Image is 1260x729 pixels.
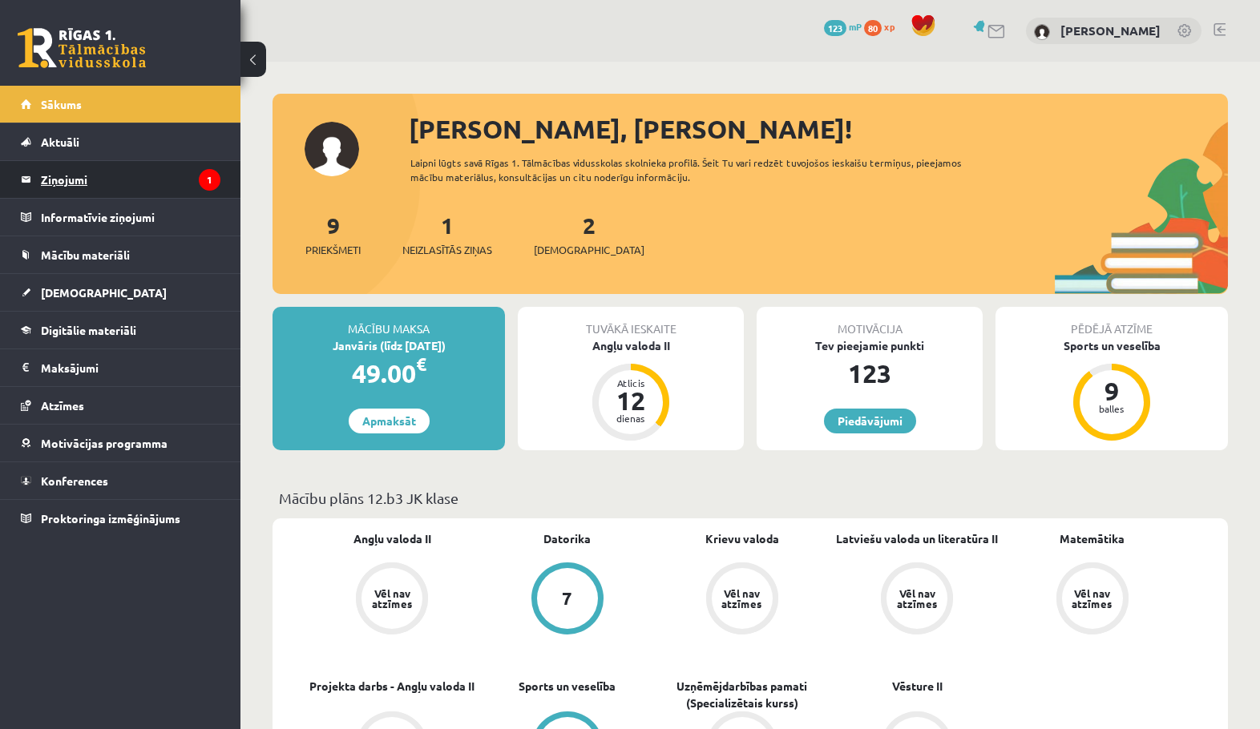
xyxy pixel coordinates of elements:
[607,413,655,423] div: dienas
[757,354,983,393] div: 123
[518,307,744,337] div: Tuvākā ieskaite
[995,307,1228,337] div: Pēdējā atzīme
[416,352,426,376] span: €
[21,199,220,236] a: Informatīvie ziņojumi
[41,161,220,198] legend: Ziņojumi
[21,462,220,499] a: Konferences
[402,242,492,258] span: Neizlasītās ziņas
[273,307,505,337] div: Mācību maksa
[1070,588,1115,609] div: Vēl nav atzīmes
[757,307,983,337] div: Motivācija
[41,199,220,236] legend: Informatīvie ziņojumi
[895,588,939,609] div: Vēl nav atzīmes
[720,588,765,609] div: Vēl nav atzīmes
[995,337,1228,354] div: Sports un veselība
[21,349,220,386] a: Maksājumi
[519,678,616,695] a: Sports un veselība
[892,678,943,695] a: Vēsture II
[199,169,220,191] i: 1
[41,473,108,488] span: Konferences
[41,323,136,337] span: Digitālie materiāli
[824,20,862,33] a: 123 mP
[21,425,220,461] a: Motivācijas programma
[518,337,744,443] a: Angļu valoda II Atlicis 12 dienas
[705,530,779,547] a: Krievu valoda
[995,337,1228,443] a: Sports un veselība 9 balles
[305,242,361,258] span: Priekšmeti
[41,285,167,300] span: [DEMOGRAPHIC_DATA]
[41,436,168,450] span: Motivācijas programma
[543,530,591,547] a: Datorika
[41,398,84,413] span: Atzīmes
[309,678,475,695] a: Projekta darbs - Angļu valoda II
[479,562,654,638] a: 7
[884,20,895,33] span: xp
[305,211,361,258] a: 9Priekšmeti
[21,312,220,348] a: Digitālie materiāli
[21,387,220,424] a: Atzīmes
[21,500,220,537] a: Proktoringa izmēģinājums
[864,20,882,36] span: 80
[18,28,146,68] a: Rīgas 1. Tālmācības vidusskola
[757,337,983,354] div: Tev pieejamie punkti
[21,236,220,273] a: Mācību materiāli
[402,211,492,258] a: 1Neizlasītās ziņas
[353,530,431,547] a: Angļu valoda II
[370,588,414,609] div: Vēl nav atzīmes
[21,161,220,198] a: Ziņojumi1
[349,409,430,433] a: Apmaksāt
[273,354,505,393] div: 49.00
[655,678,830,711] a: Uzņēmējdarbības pamati (Specializētais kurss)
[41,97,82,111] span: Sākums
[21,274,220,311] a: [DEMOGRAPHIC_DATA]
[409,110,1228,148] div: [PERSON_NAME], [PERSON_NAME]!
[830,562,1004,638] a: Vēl nav atzīmes
[1005,562,1180,638] a: Vēl nav atzīmes
[534,211,644,258] a: 2[DEMOGRAPHIC_DATA]
[607,388,655,413] div: 12
[607,378,655,388] div: Atlicis
[41,511,180,526] span: Proktoringa izmēģinājums
[1088,378,1136,404] div: 9
[655,562,830,638] a: Vēl nav atzīmes
[562,590,572,607] div: 7
[279,487,1222,509] p: Mācību plāns 12.b3 JK klase
[534,242,644,258] span: [DEMOGRAPHIC_DATA]
[1088,404,1136,413] div: balles
[41,349,220,386] legend: Maksājumi
[824,409,916,433] a: Piedāvājumi
[21,123,220,160] a: Aktuāli
[518,337,744,354] div: Angļu valoda II
[21,86,220,123] a: Sākums
[1060,22,1161,38] a: [PERSON_NAME]
[305,562,479,638] a: Vēl nav atzīmes
[1034,24,1050,40] img: Inga Revina
[41,248,130,262] span: Mācību materiāli
[836,530,998,547] a: Latviešu valoda un literatūra II
[410,155,983,184] div: Laipni lūgts savā Rīgas 1. Tālmācības vidusskolas skolnieka profilā. Šeit Tu vari redzēt tuvojošo...
[273,337,505,354] div: Janvāris (līdz [DATE])
[41,135,79,149] span: Aktuāli
[864,20,903,33] a: 80 xp
[824,20,846,36] span: 123
[1060,530,1125,547] a: Matemātika
[849,20,862,33] span: mP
